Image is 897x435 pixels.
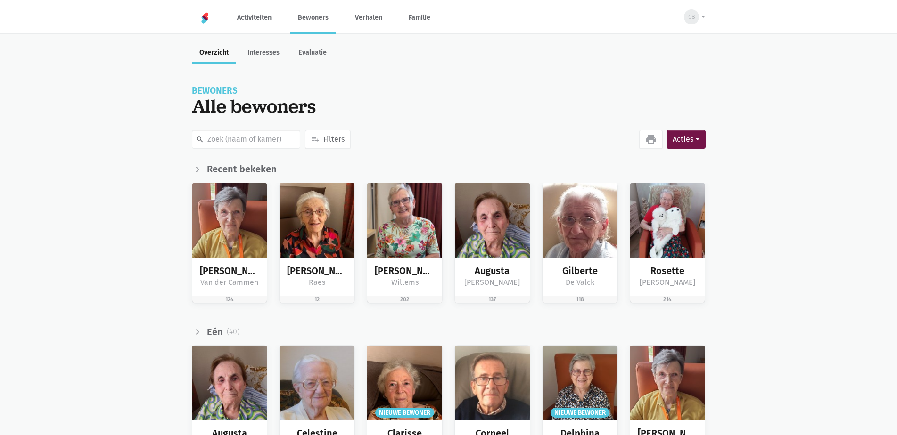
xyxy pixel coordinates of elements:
[630,346,705,420] img: bewoner afbeelding
[192,326,203,338] i: chevron_right
[280,183,354,258] img: bewoner afbeelding
[367,296,442,303] div: 202
[543,183,617,258] img: bewoner afbeelding
[305,130,351,149] button: playlist_addFilters
[192,296,267,303] div: 124
[543,346,617,420] img: bewoner afbeelding
[542,183,618,304] a: bewoner afbeelding Gilberte De Valck 118
[192,183,268,304] a: bewoner afbeelding [PERSON_NAME] Van der Cammen 124
[192,346,267,420] img: bewoner afbeelding
[192,183,267,258] img: bewoner afbeelding
[367,183,443,304] a: bewoner afbeelding [PERSON_NAME] Willems 202
[291,43,334,64] a: Evaluatie
[200,276,260,289] div: Van der Cammen
[678,6,705,28] button: CB
[227,328,239,336] small: (40)
[196,135,204,144] i: search
[199,12,211,24] img: Home
[375,266,435,276] div: [PERSON_NAME]
[645,134,657,145] i: print
[401,2,438,33] a: Familie
[638,266,698,276] div: Rosette
[455,346,530,420] img: bewoner afbeelding
[287,276,347,289] div: Raes
[455,296,530,303] div: 137
[192,95,706,117] div: Alle bewoners
[192,164,203,175] i: chevron_right
[200,266,260,276] div: [PERSON_NAME]
[280,296,354,303] div: 12
[192,87,706,95] div: Bewoners
[367,183,442,258] img: bewoner afbeelding
[639,130,663,149] a: print
[230,2,279,33] a: Activiteiten
[550,266,610,276] div: Gilberte
[192,43,236,64] a: Overzicht
[279,183,355,304] a: bewoner afbeelding [PERSON_NAME] Raes 12
[375,408,434,417] span: nieuwe bewoner
[630,296,705,303] div: 214
[454,183,530,304] a: bewoner afbeelding Augusta [PERSON_NAME] 137
[347,2,390,33] a: Verhalen
[638,276,698,289] div: [PERSON_NAME]
[192,130,300,149] input: Zoek (naam of kamer)
[287,266,347,276] div: [PERSON_NAME]
[311,135,320,144] i: playlist_add
[462,266,522,276] div: Augusta
[550,276,610,289] div: De Valck
[367,346,442,420] img: bewoner afbeelding
[290,2,336,33] a: Bewoners
[667,130,705,149] button: Acties
[280,346,354,420] img: bewoner afbeelding
[455,183,530,258] img: bewoner afbeelding
[462,276,522,289] div: [PERSON_NAME]
[688,12,695,22] span: CB
[192,164,277,175] a: chevron_right Recent bekeken
[543,296,617,303] div: 118
[375,276,435,289] div: Willems
[240,43,287,64] a: Interesses
[551,408,609,417] span: nieuwe bewoner
[630,183,706,304] a: bewoner afbeelding Rosette [PERSON_NAME] 214
[630,183,705,258] img: bewoner afbeelding
[192,326,239,338] a: chevron_right Eén(40)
